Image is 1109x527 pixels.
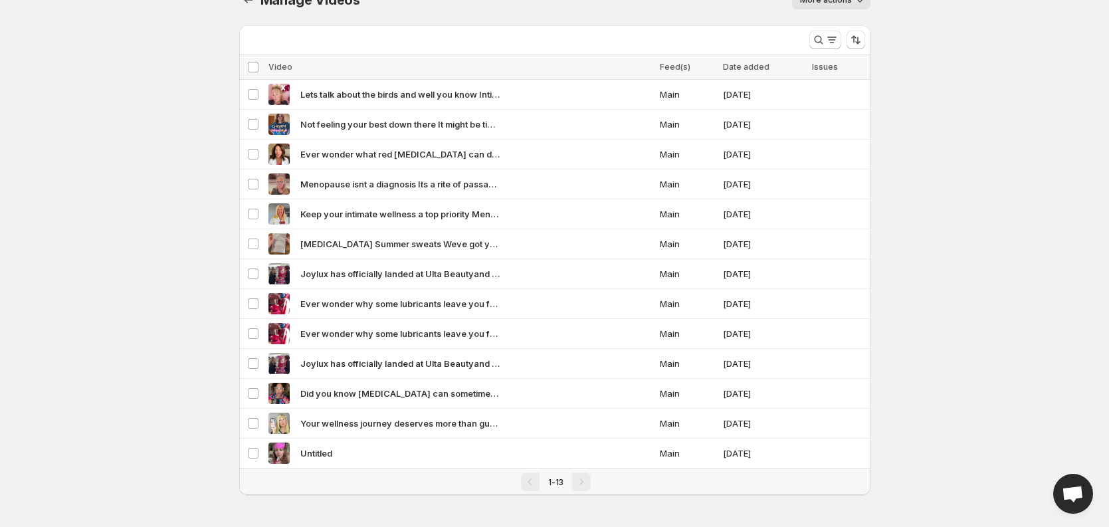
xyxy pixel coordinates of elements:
img: Keep your intimate wellness a top priority Menopause brings changes but with the right care you c... [268,203,290,225]
span: Did you know [MEDICAL_DATA] can sometimes start even before 30 There are many cases where women a... [300,387,500,400]
span: Untitled [300,447,332,460]
span: Date added [723,62,769,72]
td: [DATE] [719,439,808,469]
img: Your wellness journey deserves more than guesswork The Joylux App gives you real tools to take co... [268,413,290,434]
span: Not feeling your best down there It might be time to rethink your intimate care routine Joylux of... [300,118,500,131]
span: 1-13 [548,477,563,487]
span: Ever wonder what red [MEDICAL_DATA] can do for intimate wellness Dr [PERSON_NAME] our Ob-Gyn expe... [300,148,500,161]
img: Lets talk about the birds and well you know Intimacy might look a little different during menopau... [268,84,290,105]
td: [DATE] [719,319,808,349]
div: Open chat [1053,474,1093,514]
td: [DATE] [719,140,808,169]
img: Did you know perimenopause can sometimes start even before 30 There are many cases where women ar... [268,383,290,404]
span: Main [660,447,715,460]
span: Main [660,267,715,280]
button: Sort the results [847,31,865,49]
span: [MEDICAL_DATA] Summer sweats Weve got you and your girls covered Were thrilled to share that cold... [300,237,500,251]
span: Main [660,237,715,251]
span: Feed(s) [660,62,690,72]
span: Issues [812,62,838,72]
td: [DATE] [719,259,808,289]
td: [DATE] [719,409,808,439]
img: Menopause isnt a diagnosis Its a rite of passage And its about time we stopped whispering about i... [268,173,290,195]
span: Main [660,417,715,430]
td: [DATE] [719,289,808,319]
span: Main [660,177,715,191]
span: Joylux has officially landed at Ulta Beautyand Halles spinning with excitement Think care for dow... [300,267,500,280]
img: Ever wonder what red light therapy can do for intimate wellness Dr Sarah our Ob-Gyn expert breaks... [268,144,290,165]
span: Main [660,387,715,400]
td: [DATE] [719,349,808,379]
img: Ever wonder why some lubricants leave you feeling irritated dry or just off The answer might be o... [268,323,290,344]
span: Your wellness journey deserves more than guesswork The Joylux App gives you real tools to take co... [300,417,500,430]
td: [DATE] [719,80,808,110]
td: [DATE] [719,229,808,259]
img: Not feeling your best down there It might be time to rethink your intimate care routine Joylux of... [268,114,290,135]
img: Hot flashes Summer sweats Weve got you and your girls covered Were thrilled to share that coldHER... [268,233,290,255]
span: Main [660,297,715,310]
span: Main [660,327,715,340]
td: [DATE] [719,110,808,140]
span: Ever wonder why some lubricants leave you feeling irritated dry or just off The answer might be o... [300,297,500,310]
td: [DATE] [719,379,808,409]
span: Main [660,118,715,131]
span: Lets talk about the birds and well you know Intimacy might look a little different during menopau... [300,88,500,101]
img: Joylux has officially landed at Ulta Beautyand Halles spinning with excitement Think care for dow... [268,353,290,374]
span: Keep your intimate wellness a top priority Menopause brings changes but with the right care you c... [300,207,500,221]
span: Main [660,148,715,161]
span: Video [268,62,292,72]
nav: Pagination [239,468,870,495]
img: Joylux has officially landed at Ulta Beautyand Halles spinning with excitement Think care for dow... [268,263,290,284]
span: Main [660,88,715,101]
span: Ever wonder why some lubricants leave you feeling irritated dry or just off The answer might be o... [300,327,500,340]
span: Main [660,207,715,221]
img: Ever wonder why some lubricants leave you feeling irritated dry or just off The answer might be o... [268,293,290,314]
span: Main [660,357,715,370]
td: [DATE] [719,199,808,229]
td: [DATE] [719,169,808,199]
span: Menopause isnt a diagnosis Its a rite of passage And its about time we stopped whispering about i... [300,177,500,191]
span: Joylux has officially landed at Ulta Beautyand Halles spinning with excitement Think care for dow... [300,357,500,370]
button: Search and filter results [809,31,841,49]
